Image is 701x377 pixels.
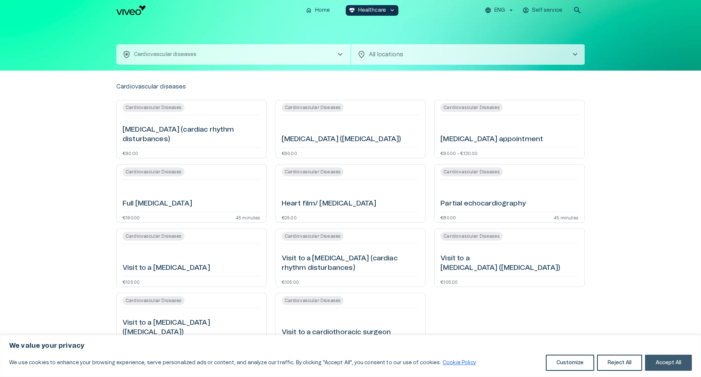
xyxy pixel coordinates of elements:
p: Cardiovascular diseases [116,82,186,91]
h6: Full [MEDICAL_DATA] [123,199,192,209]
span: chevron_right [336,50,345,59]
h6: Visit to a [MEDICAL_DATA] ([MEDICAL_DATA]) [123,318,260,338]
button: ENG [484,5,516,16]
span: search [573,6,582,15]
button: Customize [546,355,594,371]
p: All locations [369,50,559,59]
span: Cardiovascular Diseases [123,167,184,176]
p: €105.00 [282,279,299,284]
span: home [305,7,312,14]
p: €80.00 [441,215,456,219]
p: €160.00 [123,215,140,219]
p: €105.00 [441,279,458,284]
p: €90.00 [282,151,297,155]
p: €90.00 [123,151,138,155]
p: ENG [494,7,505,14]
span: Cardiovascular Diseases [282,167,344,176]
h6: Heart film/ [MEDICAL_DATA] [282,199,376,209]
p: 45 minutes [236,215,260,219]
h6: Visit to a [MEDICAL_DATA] [123,263,210,273]
span: health_and_safety [122,50,131,59]
button: Self service [521,5,564,16]
p: €105.00 [123,279,140,284]
a: Open service booking details [275,100,426,158]
span: Help [37,6,48,12]
button: open search modal [570,3,585,18]
p: €25.00 [282,215,297,219]
h6: [MEDICAL_DATA] (cardiac rhythm disturbances) [123,125,260,144]
button: homeHome [303,5,334,16]
h6: Partial echocardiography [441,199,526,209]
p: 45 minutes [554,215,578,219]
button: ecg_heartHealthcarekeyboard_arrow_down [346,5,399,16]
button: health_and_safetyCardiovascular diseaseschevron_right [116,44,350,65]
h6: Visit to a [MEDICAL_DATA] ([MEDICAL_DATA]) [441,254,578,273]
a: Open service booking details [116,164,267,223]
h6: Visit to a [MEDICAL_DATA] (cardiac rhythm disturbances) [282,254,420,273]
p: Healthcare [358,7,386,14]
span: keyboard_arrow_down [389,7,396,14]
a: Open service booking details [275,293,426,351]
a: Open service booking details [275,229,426,287]
p: €90.00 - €130.00 [441,151,477,155]
a: Navigate to homepage [116,5,300,15]
span: Cardiovascular Diseases [123,296,184,305]
a: Open service booking details [116,100,267,158]
a: Open service booking details [116,293,267,351]
span: Cardiovascular Diseases [123,232,184,241]
h6: [MEDICAL_DATA] appointment [441,135,543,144]
span: Cardiovascular Diseases [123,103,184,112]
p: Home [315,7,330,14]
span: Cardiovascular Diseases [441,103,502,112]
span: chevron_right [571,50,580,59]
a: Open service booking details [434,229,585,287]
a: Open service booking details [434,100,585,158]
a: Open service booking details [434,164,585,223]
span: Cardiovascular Diseases [282,232,344,241]
span: ecg_heart [349,7,355,14]
span: Cardiovascular Diseases [282,103,344,112]
span: Cardiovascular Diseases [441,167,502,176]
a: Open service booking details [275,164,426,223]
a: Open service booking details [116,229,267,287]
p: Cardiovascular diseases [134,51,196,59]
h6: Visit to a cardiothoracic surgeon [282,328,391,338]
button: Reject All [597,355,642,371]
p: We use cookies to enhance your browsing experience, serve personalized ads or content, and analyz... [9,358,476,367]
button: Accept All [645,355,692,371]
a: Cookie Policy [442,360,476,366]
span: location_on [357,50,366,59]
span: Cardiovascular Diseases [282,296,344,305]
p: We value your privacy [9,342,692,350]
h6: [MEDICAL_DATA] ([MEDICAL_DATA]) [282,135,401,144]
img: Viveo logo [116,5,146,15]
span: Cardiovascular Diseases [441,232,502,241]
p: Self service [532,7,562,14]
